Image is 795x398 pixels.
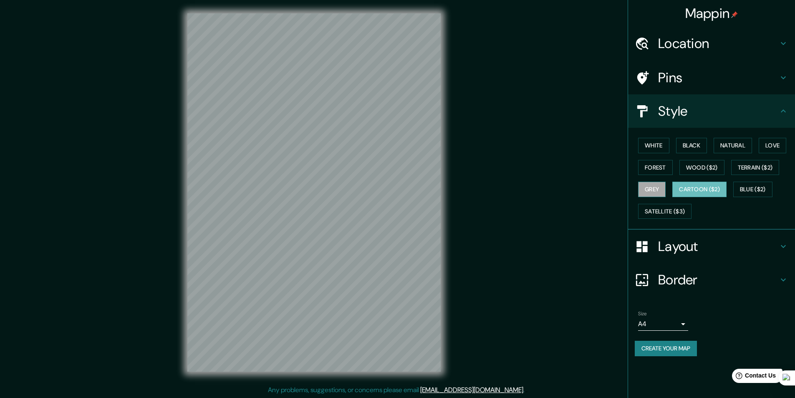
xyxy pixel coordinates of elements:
[638,138,669,153] button: White
[731,11,738,18] img: pin-icon.png
[638,310,647,317] label: Size
[658,238,778,255] h4: Layout
[731,160,780,175] button: Terrain ($2)
[679,160,724,175] button: Wood ($2)
[420,385,523,394] a: [EMAIL_ADDRESS][DOMAIN_NAME]
[268,385,525,395] p: Any problems, suggestions, or concerns please email .
[685,5,738,22] h4: Mappin
[672,182,727,197] button: Cartoon ($2)
[628,27,795,60] div: Location
[721,365,786,389] iframe: Help widget launcher
[628,94,795,128] div: Style
[628,61,795,94] div: Pins
[658,271,778,288] h4: Border
[638,160,673,175] button: Forest
[676,138,707,153] button: Black
[658,69,778,86] h4: Pins
[635,341,697,356] button: Create your map
[638,317,688,331] div: A4
[658,35,778,52] h4: Location
[526,385,527,395] div: .
[658,103,778,119] h4: Style
[638,204,692,219] button: Satellite ($3)
[714,138,752,153] button: Natural
[733,182,772,197] button: Blue ($2)
[638,182,666,197] button: Grey
[525,385,526,395] div: .
[187,13,441,372] canvas: Map
[628,230,795,263] div: Layout
[628,263,795,297] div: Border
[759,138,786,153] button: Love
